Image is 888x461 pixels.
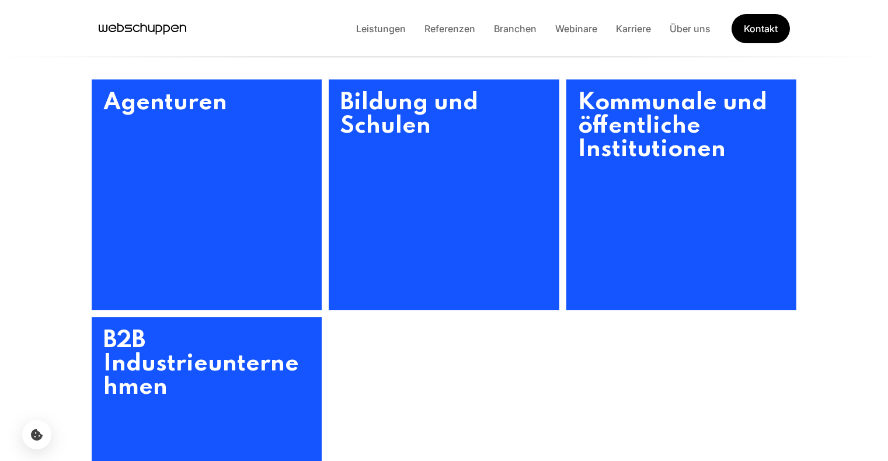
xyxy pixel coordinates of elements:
[415,23,485,34] a: Referenzen
[99,20,186,37] a: Hauptseite besuchen
[730,12,790,44] a: Get Started
[22,420,51,449] button: Cookie-Einstellungen öffnen
[329,79,559,310] a: Bildung und Schulen
[347,23,415,34] a: Leistungen
[546,23,607,34] a: Webinare
[660,23,720,34] a: Über uns
[485,23,546,34] a: Branchen
[92,79,322,310] a: Agenturen
[566,79,797,310] a: Kommunale und öffentliche Institutionen
[607,23,660,34] a: Karriere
